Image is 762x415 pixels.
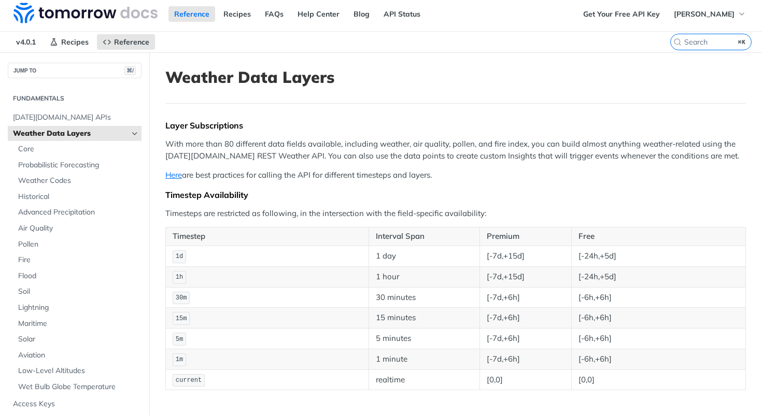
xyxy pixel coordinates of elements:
a: Get Your Free API Key [577,6,666,22]
span: [PERSON_NAME] [674,9,735,19]
a: Aviation [13,348,142,363]
h1: Weather Data Layers [165,68,746,87]
span: Historical [18,192,139,202]
span: ⌘/ [124,66,136,75]
span: v4.0.1 [10,34,41,50]
td: 5 minutes [369,328,479,349]
a: Recipes [218,6,257,22]
button: Hide subpages for Weather Data Layers [131,130,139,138]
span: Weather Data Layers [13,128,128,139]
td: 1 day [369,246,479,266]
td: [0,0] [572,369,746,390]
td: [-7d,+6h] [480,308,572,328]
th: Interval Span [369,227,479,246]
th: Free [572,227,746,246]
a: Access Keys [8,396,142,412]
span: Air Quality [18,223,139,234]
td: [-24h,+5d] [572,246,746,266]
span: 30m [176,294,187,302]
span: Flood [18,271,139,281]
a: API Status [378,6,426,22]
td: realtime [369,369,479,390]
a: Probabilistic Forecasting [13,158,142,173]
h2: Fundamentals [8,94,142,103]
a: Here [165,170,182,180]
a: [DATE][DOMAIN_NAME] APIs [8,110,142,125]
span: Probabilistic Forecasting [18,160,139,170]
svg: Search [673,38,682,46]
span: current [176,377,202,384]
span: Core [18,144,139,154]
span: 1m [176,356,183,363]
td: [-24h,+5d] [572,266,746,287]
a: Soil [13,284,142,299]
p: With more than 80 different data fields available, including weather, air quality, pollen, and fi... [165,138,746,162]
span: 1h [176,274,183,281]
span: Weather Codes [18,176,139,186]
td: 1 minute [369,349,479,369]
td: [-6h,+6h] [572,328,746,349]
td: 1 hour [369,266,479,287]
span: [DATE][DOMAIN_NAME] APIs [13,112,139,123]
a: Fire [13,252,142,268]
td: [-7d,+15d] [480,266,572,287]
button: [PERSON_NAME] [668,6,752,22]
a: Historical [13,189,142,205]
img: Tomorrow.io Weather API Docs [13,3,158,23]
td: [0,0] [480,369,572,390]
a: Advanced Precipitation [13,205,142,220]
span: Aviation [18,350,139,361]
span: Advanced Precipitation [18,207,139,218]
p: Timesteps are restricted as following, in the intersection with the field-specific availability: [165,208,746,220]
a: Maritime [13,316,142,332]
a: Low-Level Altitudes [13,363,142,379]
span: Soil [18,287,139,297]
span: Solar [18,334,139,345]
a: Weather Codes [13,173,142,189]
span: 1d [176,253,183,260]
span: Access Keys [13,399,139,409]
td: [-7d,+6h] [480,287,572,308]
td: [-7d,+6h] [480,328,572,349]
a: Pollen [13,237,142,252]
a: Flood [13,268,142,284]
td: 15 minutes [369,308,479,328]
td: [-6h,+6h] [572,287,746,308]
span: Lightning [18,303,139,313]
a: Solar [13,332,142,347]
td: [-7d,+15d] [480,246,572,266]
a: Air Quality [13,221,142,236]
a: Reference [97,34,155,50]
span: Recipes [61,37,89,47]
a: Reference [168,6,215,22]
span: Low-Level Altitudes [18,366,139,376]
span: 15m [176,315,187,322]
a: FAQs [259,6,289,22]
a: Lightning [13,300,142,316]
td: [-7d,+6h] [480,349,572,369]
div: Layer Subscriptions [165,120,746,131]
td: [-6h,+6h] [572,349,746,369]
a: Core [13,141,142,157]
th: Timestep [166,227,369,246]
span: Wet Bulb Globe Temperature [18,382,139,392]
kbd: ⌘K [736,37,749,47]
span: Fire [18,255,139,265]
span: Maritime [18,319,139,329]
a: Wet Bulb Globe Temperature [13,379,142,395]
td: [-6h,+6h] [572,308,746,328]
a: Help Center [292,6,345,22]
span: Reference [114,37,149,47]
a: Blog [348,6,375,22]
div: Timestep Availability [165,190,746,200]
a: Weather Data LayersHide subpages for Weather Data Layers [8,126,142,141]
th: Premium [480,227,572,246]
a: Recipes [44,34,94,50]
button: JUMP TO⌘/ [8,63,142,78]
span: 5m [176,336,183,343]
span: Pollen [18,239,139,250]
td: 30 minutes [369,287,479,308]
p: are best practices for calling the API for different timesteps and layers. [165,169,746,181]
